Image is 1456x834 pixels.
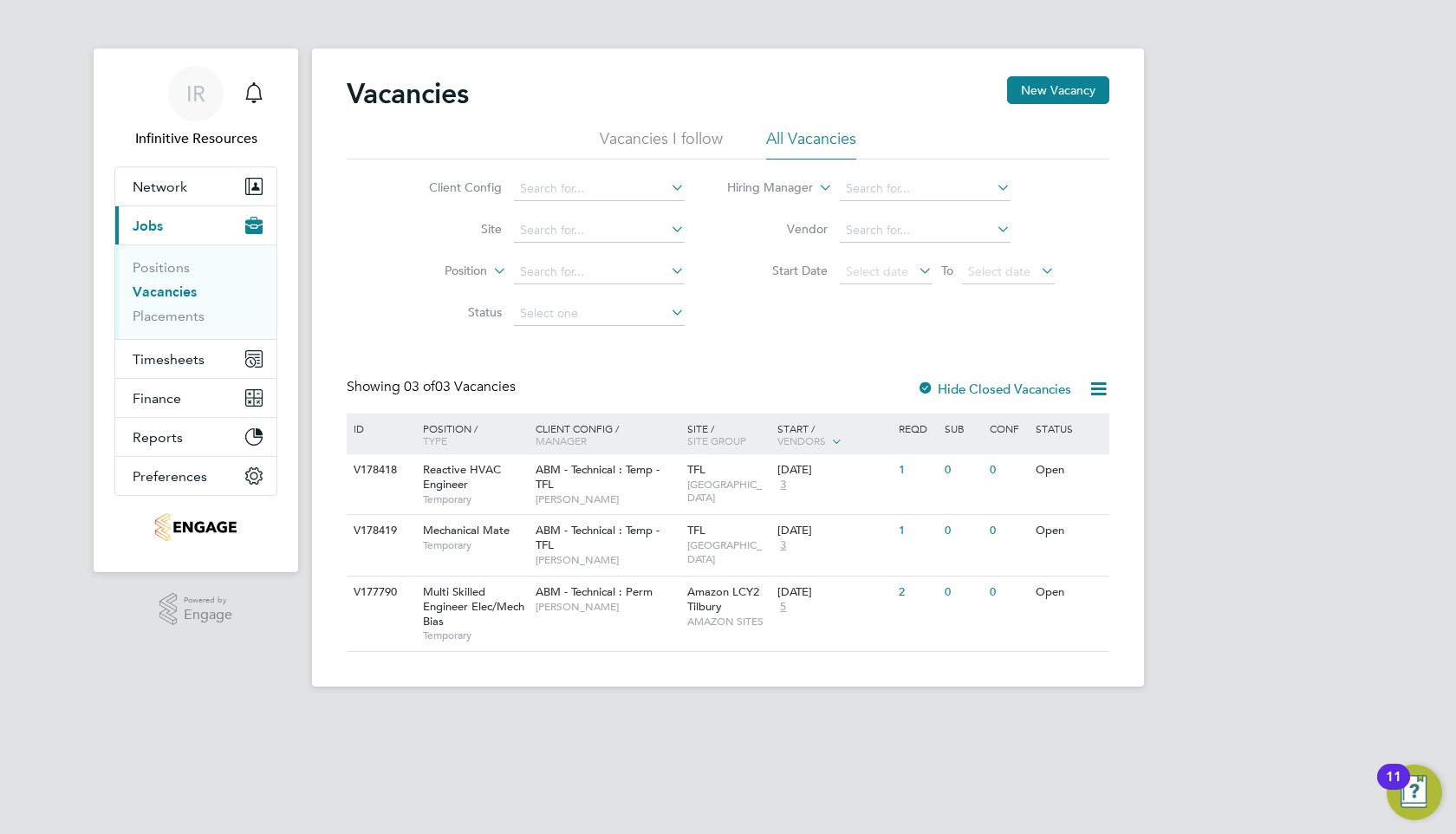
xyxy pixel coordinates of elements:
div: [DATE] [777,585,890,600]
div: Start / [773,414,894,457]
button: Preferences [115,457,276,495]
span: Finance [133,390,181,407]
span: 03 Vacancies [404,378,516,395]
div: ID [349,414,410,443]
span: Manager [536,433,587,447]
span: Reactive HVAC Engineer [423,462,501,492]
span: Select date [846,264,908,279]
span: AMAZON SITES [687,615,770,629]
div: 0 [985,515,1030,547]
span: Network [133,179,187,195]
span: Vendors [777,433,826,447]
div: 1 [894,515,939,547]
a: Vacancies [133,283,197,300]
span: 3 [777,538,789,553]
h2: Vacancies [347,76,469,111]
span: Mechanical Mate [423,523,510,538]
a: Placements [133,308,205,324]
button: Timesheets [115,340,276,378]
span: Preferences [133,468,207,485]
div: Conf [985,414,1030,443]
label: Status [402,304,502,320]
div: Open [1031,515,1107,547]
div: Showing [347,378,519,396]
div: 0 [940,577,985,609]
div: 0 [985,577,1030,609]
div: V178418 [349,454,410,486]
input: Search for... [514,177,685,201]
span: Jobs [133,218,163,234]
span: ABM - Technical : Perm [536,584,653,599]
span: IR [186,82,205,105]
div: 0 [940,515,985,547]
div: Open [1031,454,1107,486]
div: Sub [940,414,985,443]
span: ABM - Technical : Temp - TFL [536,523,660,552]
label: Site [402,221,502,237]
nav: Main navigation [94,49,298,572]
span: [PERSON_NAME] [536,600,679,614]
span: Amazon LCY2 Tilbury [687,584,759,614]
span: Reports [133,429,183,446]
div: 1 [894,454,939,486]
span: 03 of [404,378,435,395]
span: Select date [968,264,1030,279]
button: Reports [115,418,276,456]
span: [PERSON_NAME] [536,492,679,506]
div: Open [1031,577,1107,609]
div: Position / [410,414,531,455]
input: Search for... [840,177,1011,201]
img: infinitivegroup-logo-retina.png [155,513,236,541]
a: Go to home page [114,513,277,541]
span: Type [423,433,447,447]
button: New Vacancy [1007,76,1109,104]
div: 11 [1386,777,1401,799]
span: TFL [687,523,705,538]
span: Site Group [687,433,746,447]
label: Hiring Manager [713,179,813,197]
div: V177790 [349,577,410,609]
input: Search for... [514,260,685,284]
button: Jobs [115,206,276,244]
label: Client Config [402,179,502,195]
span: Temporary [423,538,527,552]
span: ABM - Technical : Temp - TFL [536,462,660,492]
span: Temporary [423,629,527,642]
button: Finance [115,379,276,417]
label: Vendor [728,221,828,237]
span: TFL [687,462,705,477]
div: 0 [940,454,985,486]
li: All Vacancies [766,128,856,160]
span: [PERSON_NAME] [536,553,679,567]
div: Client Config / [531,414,683,455]
a: Positions [133,259,190,276]
li: Vacancies I follow [600,128,723,160]
span: Timesheets [133,351,205,368]
span: Multi Skilled Engineer Elec/Mech Bias [423,584,524,629]
button: Open Resource Center, 11 new notifications [1387,765,1442,820]
span: Powered by [184,593,232,608]
button: Network [115,167,276,205]
span: To [936,259,959,282]
span: [GEOGRAPHIC_DATA] [687,538,770,565]
div: Site / [683,414,774,455]
div: [DATE] [777,524,890,538]
div: Reqd [894,414,939,443]
label: Position [387,263,487,280]
input: Search for... [514,218,685,243]
div: V178419 [349,515,410,547]
div: [DATE] [777,463,890,478]
span: Infinitive Resources [114,128,277,149]
span: [GEOGRAPHIC_DATA] [687,478,770,505]
span: 3 [777,478,789,492]
div: Status [1031,414,1107,443]
div: Jobs [115,244,276,339]
label: Hide Closed Vacancies [917,381,1071,397]
span: 5 [777,600,789,615]
a: IRInfinitive Resources [114,66,277,149]
div: 0 [985,454,1030,486]
input: Search for... [840,218,1011,243]
label: Start Date [728,263,828,278]
input: Select one [514,302,685,326]
div: 2 [894,577,939,609]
